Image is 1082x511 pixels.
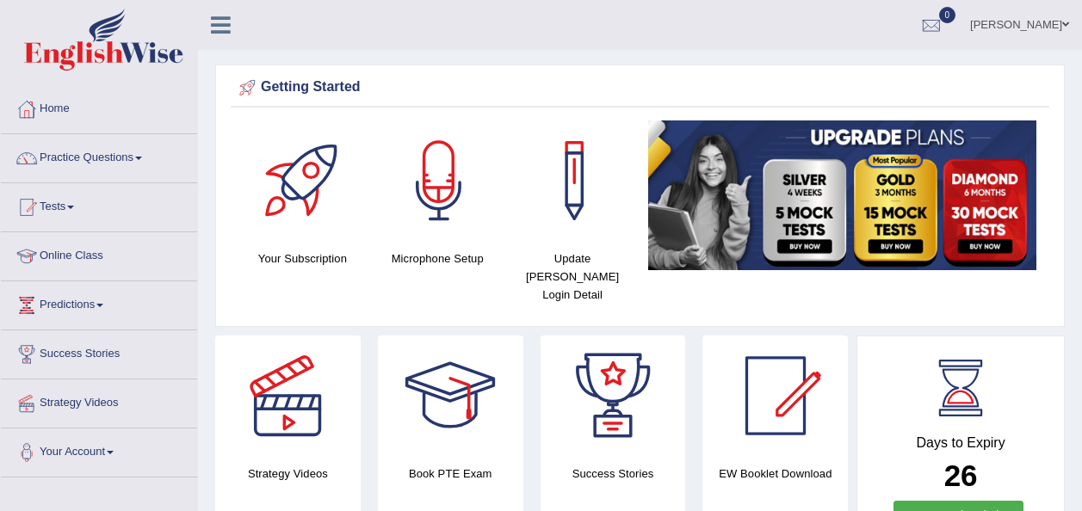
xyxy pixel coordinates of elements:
[244,249,362,268] h4: Your Subscription
[702,465,848,483] h4: EW Booklet Download
[876,435,1045,451] h4: Days to Expiry
[215,465,361,483] h4: Strategy Videos
[379,249,497,268] h4: Microphone Setup
[1,428,197,471] a: Your Account
[1,183,197,226] a: Tests
[378,465,523,483] h4: Book PTE Exam
[235,75,1045,101] div: Getting Started
[1,232,197,275] a: Online Class
[944,459,978,492] b: 26
[1,85,197,128] a: Home
[1,379,197,422] a: Strategy Videos
[514,249,632,304] h4: Update [PERSON_NAME] Login Detail
[541,465,686,483] h4: Success Stories
[939,7,956,23] span: 0
[1,134,197,177] a: Practice Questions
[648,120,1036,270] img: small5.jpg
[1,330,197,373] a: Success Stories
[1,281,197,324] a: Predictions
